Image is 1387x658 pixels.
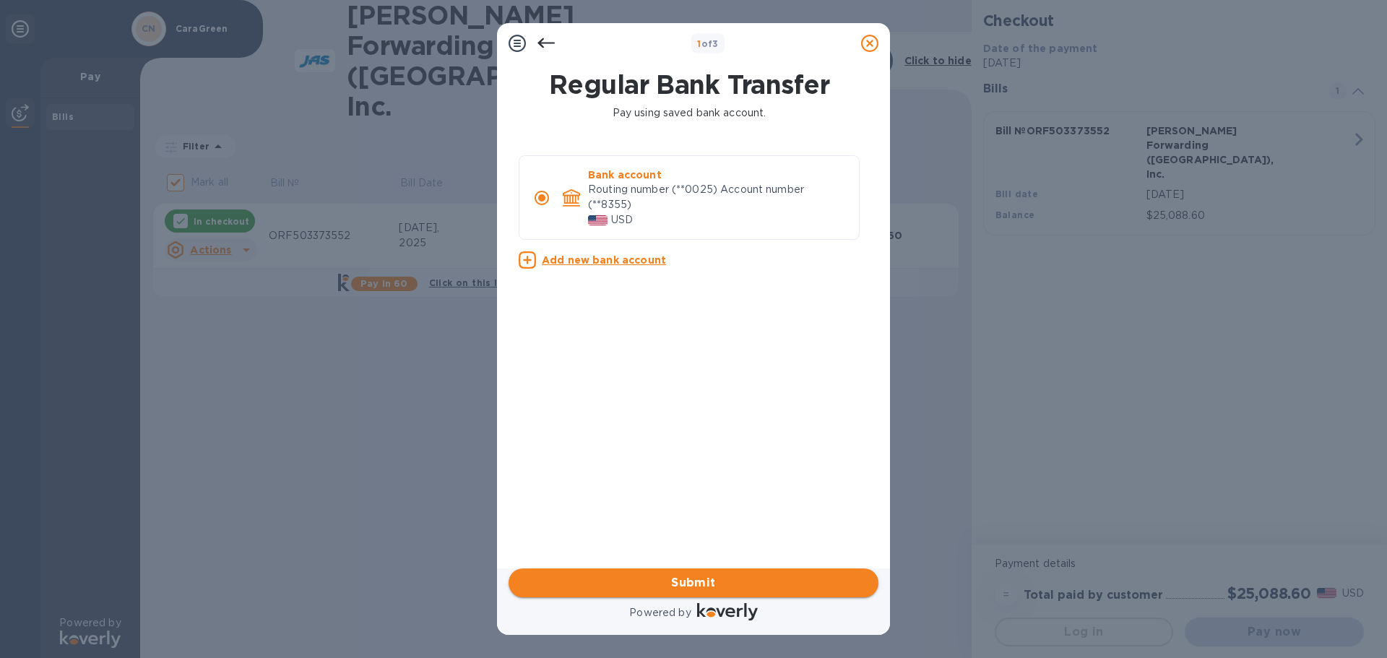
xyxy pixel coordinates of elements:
[697,38,719,49] b: of 3
[611,212,633,228] p: USD
[697,38,701,49] span: 1
[629,605,691,620] p: Powered by
[520,574,867,592] span: Submit
[588,168,847,182] p: Bank account
[516,105,863,121] p: Pay using saved bank account.
[510,69,868,100] h1: Regular Bank Transfer
[588,182,847,212] p: Routing number (**0025) Account number (**8355)
[509,568,878,597] button: Submit
[542,254,666,266] u: Add new bank account
[588,215,608,225] img: USD
[697,603,758,620] img: Logo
